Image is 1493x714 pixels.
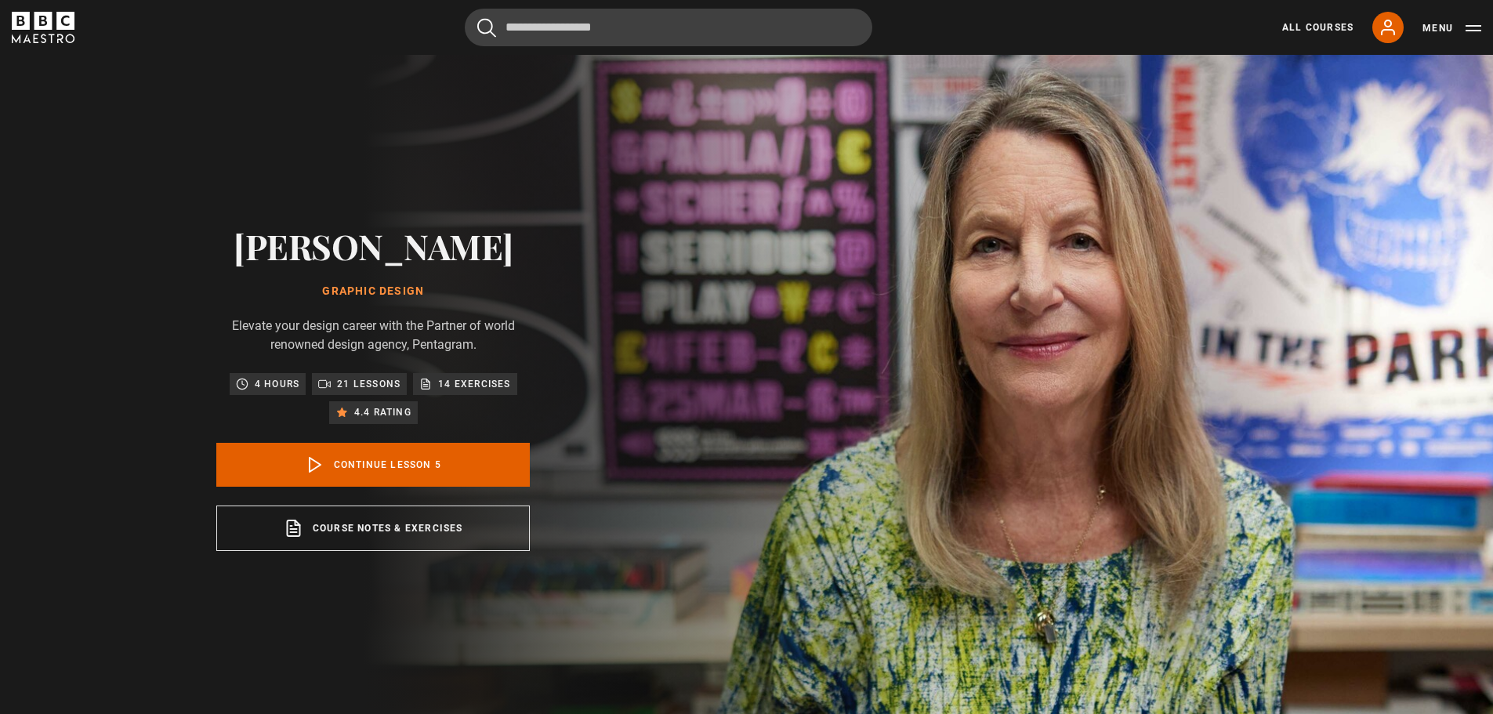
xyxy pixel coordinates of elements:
a: Course notes & exercises [216,506,530,551]
a: All Courses [1282,20,1353,34]
h2: [PERSON_NAME] [216,226,530,266]
h1: Graphic Design [216,285,530,298]
input: Search [465,9,872,46]
svg: BBC Maestro [12,12,74,43]
p: 21 lessons [337,376,400,392]
button: Submit the search query [477,18,496,38]
p: Elevate your design career with the Partner of world renowned design agency, Pentagram. [216,317,530,354]
p: 4.4 rating [354,404,411,420]
p: 4 hours [255,376,299,392]
a: Continue lesson 5 [216,443,530,487]
p: 14 exercises [438,376,510,392]
button: Toggle navigation [1422,20,1481,36]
